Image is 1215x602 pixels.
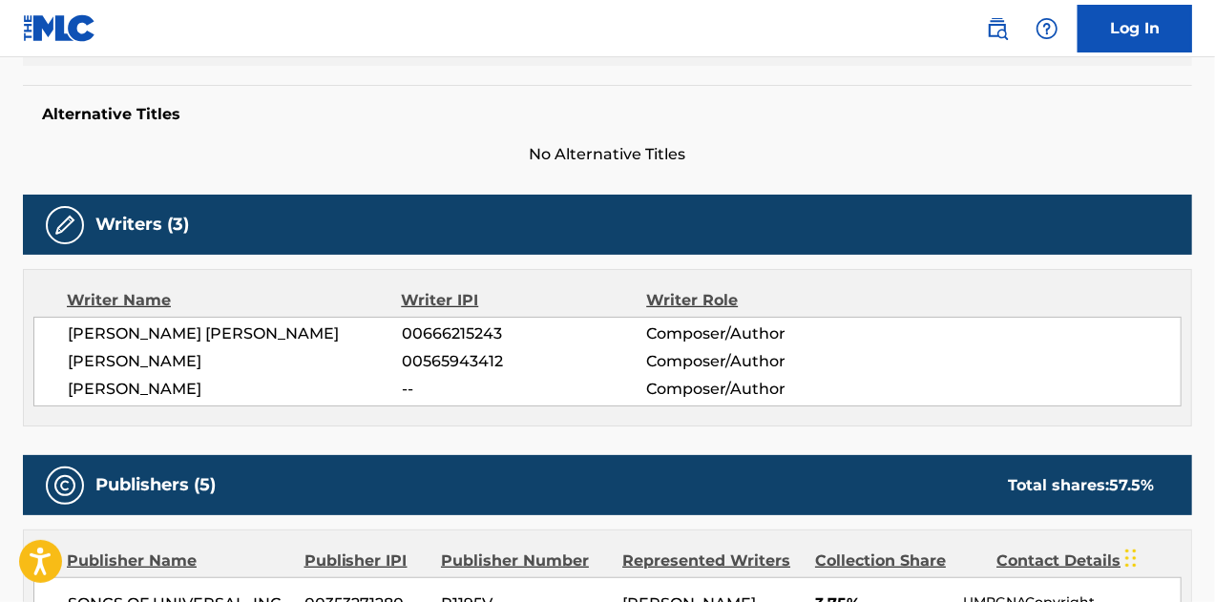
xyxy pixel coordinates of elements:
span: [PERSON_NAME] [PERSON_NAME] [68,322,402,345]
div: Collection Share [815,550,982,572]
div: Publisher IPI [304,550,427,572]
span: 00565943412 [402,350,647,373]
span: No Alternative Titles [23,143,1192,166]
span: Composer/Author [646,322,869,345]
a: Log In [1078,5,1192,52]
img: search [986,17,1009,40]
div: Contact Details [996,550,1163,572]
div: Drag [1125,529,1137,587]
img: MLC Logo [23,14,96,42]
img: help [1036,17,1058,40]
span: Composer/Author [646,350,869,373]
h5: Alternative Titles [42,105,1173,124]
div: Represented Writers [622,550,801,572]
div: Writer Role [646,289,869,312]
div: Publisher Number [441,550,608,572]
span: Composer/Author [646,378,869,401]
div: Writer Name [67,289,401,312]
div: Help [1028,10,1066,48]
img: Publishers [53,474,76,497]
span: 57.5 % [1109,476,1154,494]
span: [PERSON_NAME] [68,350,402,373]
a: Public Search [978,10,1016,48]
span: 00666215243 [402,322,647,345]
h5: Writers (3) [95,214,189,236]
iframe: Chat Widget [1120,510,1215,602]
h5: Publishers (5) [95,474,216,496]
img: Writers [53,214,76,237]
span: [PERSON_NAME] [68,378,402,401]
span: -- [402,378,647,401]
div: Total shares: [1008,474,1154,497]
div: Publisher Name [67,550,290,572]
div: Writer IPI [401,289,646,312]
